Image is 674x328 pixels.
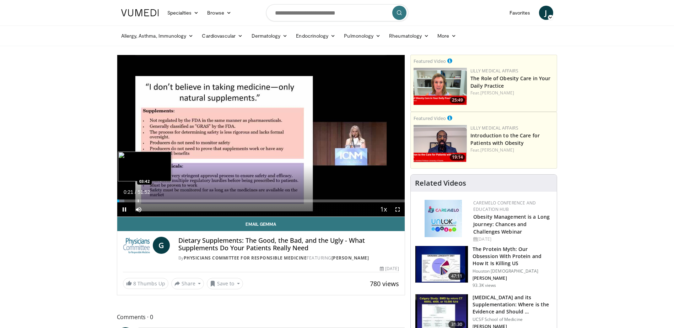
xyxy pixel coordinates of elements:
a: Endocrinology [292,29,340,43]
a: J [539,6,553,20]
a: [PERSON_NAME] [480,147,514,153]
span: 31:30 [448,321,465,328]
a: CaReMeLO Conference and Education Hub [473,200,536,212]
a: [PERSON_NAME] [331,255,369,261]
button: Fullscreen [390,202,405,217]
a: 25:49 [414,68,467,105]
p: UCSF School of Medicine [473,317,552,322]
span: 47:11 [448,273,465,280]
small: Featured Video [414,58,446,64]
a: Lilly Medical Affairs [470,68,518,74]
button: Pause [117,202,131,217]
span: 0:21 [124,189,133,195]
a: Introduction to the Care for Patients with Obesity [470,132,540,146]
span: Comments 0 [117,312,405,322]
img: e1208b6b-349f-4914-9dd7-f97803bdbf1d.png.150x105_q85_crop-smart_upscale.png [414,68,467,105]
a: Physicians Committee for Responsible Medicine [184,255,307,261]
input: Search topics, interventions [266,4,408,21]
small: Featured Video [414,115,446,121]
a: G [153,237,170,254]
h3: The Protein Myth: Our Obsession With Protein and How It Is Killing US [473,246,552,267]
a: Rheumatology [385,29,433,43]
img: acc2e291-ced4-4dd5-b17b-d06994da28f3.png.150x105_q85_crop-smart_upscale.png [414,125,467,162]
div: Feat. [470,90,554,96]
img: Physicians Committee for Responsible Medicine [123,237,150,254]
span: 19:14 [450,154,465,160]
span: 780 views [370,279,399,288]
button: Save to [207,278,243,289]
img: image.jpeg [118,152,171,181]
a: Lilly Medical Affairs [470,125,518,131]
p: 93.3K views [473,283,496,288]
a: Dermatology [247,29,292,43]
div: Progress Bar [117,199,405,202]
a: Favorites [505,6,535,20]
span: 8 [133,280,136,287]
a: 8 Thumbs Up [123,278,168,289]
video-js: Video Player [117,55,405,217]
a: Obesity Management is a Long Journey: Chances and Challenges Webinar [473,213,550,235]
button: Playback Rate [376,202,390,217]
p: Houston [DEMOGRAPHIC_DATA] [473,268,552,274]
a: Cardiovascular [198,29,247,43]
a: The Role of Obesity Care in Your Daily Practice [470,75,550,89]
a: More [433,29,460,43]
button: Share [171,278,204,289]
h3: [MEDICAL_DATA] and its Supplementation: Where is the Evidence and Should … [473,294,552,315]
h4: Dietary Supplements: The Good, the Bad, and the Ugly - What Supplements Do Your Patients Really Need [178,237,399,252]
div: [DATE] [473,236,551,242]
span: 51:52 [138,189,150,195]
span: 25:49 [450,97,465,103]
div: [DATE] [380,266,399,272]
img: 45df64a9-a6de-482c-8a90-ada250f7980c.png.150x105_q85_autocrop_double_scale_upscale_version-0.2.jpg [425,200,462,237]
a: [PERSON_NAME] [480,90,514,96]
a: Allergy, Asthma, Immunology [117,29,198,43]
span: / [135,189,136,195]
p: [PERSON_NAME] [473,275,552,281]
a: 19:14 [414,125,467,162]
button: Mute [131,202,146,217]
h4: Related Videos [415,179,466,187]
a: Browse [203,6,236,20]
a: Specialties [163,6,203,20]
a: Pulmonology [340,29,385,43]
img: VuMedi Logo [121,9,159,16]
a: 47:11 The Protein Myth: Our Obsession With Protein and How It Is Killing US Houston [DEMOGRAPHIC_... [415,246,552,288]
div: Feat. [470,147,554,153]
div: By FEATURING [178,255,399,261]
a: Email Gemma [117,217,405,231]
img: b7b8b05e-5021-418b-a89a-60a270e7cf82.150x105_q85_crop-smart_upscale.jpg [415,246,468,283]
